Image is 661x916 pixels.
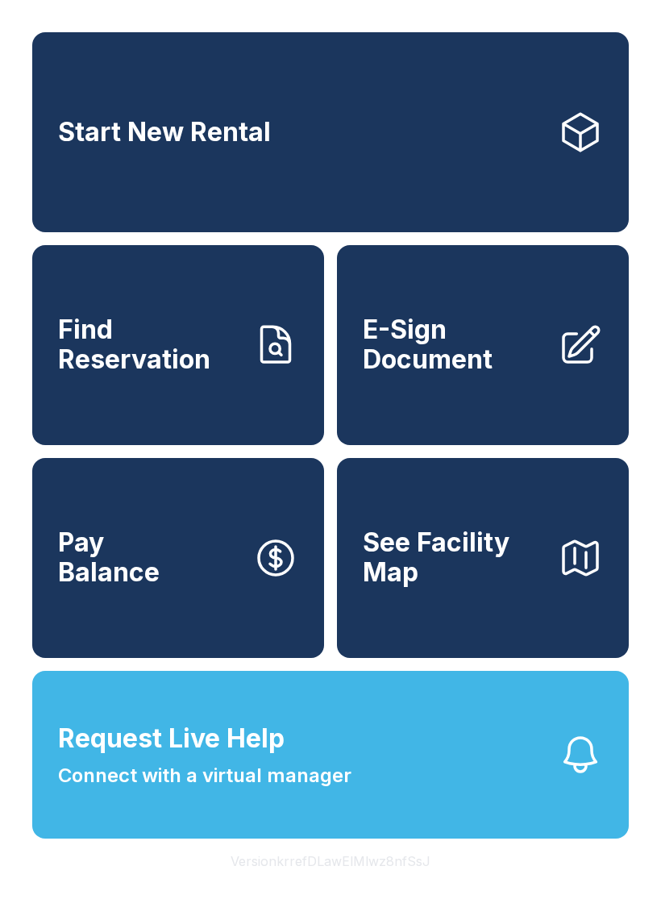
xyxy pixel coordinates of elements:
span: Start New Rental [58,118,271,148]
span: E-Sign Document [363,315,545,374]
a: E-Sign Document [337,245,629,445]
span: Pay Balance [58,528,160,587]
span: Request Live Help [58,719,285,758]
span: See Facility Map [363,528,545,587]
span: Connect with a virtual manager [58,761,351,790]
button: See Facility Map [337,458,629,658]
button: Request Live HelpConnect with a virtual manager [32,671,629,839]
a: Find Reservation [32,245,324,445]
button: VersionkrrefDLawElMlwz8nfSsJ [218,839,443,884]
button: PayBalance [32,458,324,658]
a: Start New Rental [32,32,629,232]
span: Find Reservation [58,315,240,374]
